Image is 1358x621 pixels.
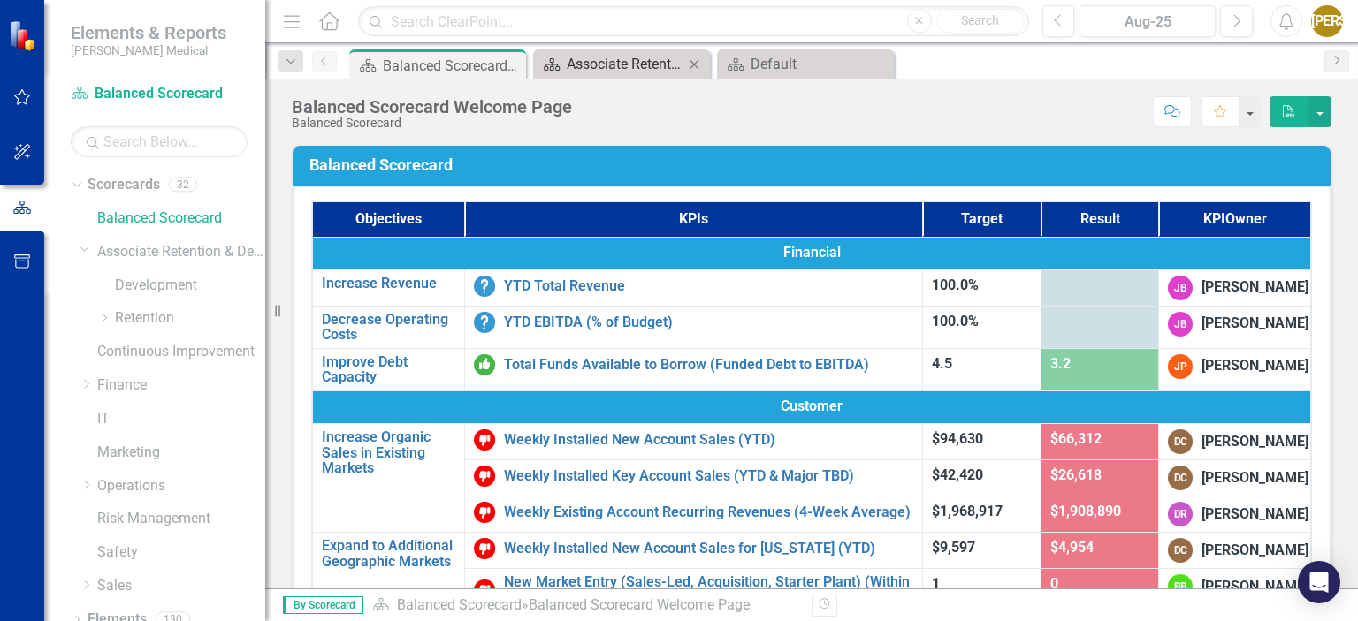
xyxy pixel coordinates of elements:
div: BB [1168,574,1193,599]
button: Search [936,9,1025,34]
span: Search [961,13,999,27]
img: Below Target [474,502,495,523]
div: [PERSON_NAME] [1202,541,1308,561]
a: Safety [97,542,265,563]
div: » [372,595,798,616]
span: 100.0% [932,276,979,293]
div: [PERSON_NAME] [1202,504,1308,525]
a: Development [115,276,265,296]
span: 0 [1050,575,1058,592]
a: Default [721,53,889,75]
a: Total Funds Available to Borrow (Funded Debt to EBITDA) [504,357,913,373]
button: [PERSON_NAME] [1311,5,1343,37]
div: [PERSON_NAME] [1202,432,1308,452]
img: Below Target [474,538,495,559]
img: ClearPoint Strategy [9,19,40,50]
div: DC [1168,429,1193,454]
a: Continuous Improvement [97,342,265,362]
a: Weekly Installed Key Account Sales (YTD & Major TBD) [504,468,913,484]
a: Weekly Existing Account Recurring Revenues (4-Week Average) [504,504,913,520]
img: No Information [474,312,495,333]
a: Risk Management [97,509,265,529]
button: Aug-25 [1080,5,1216,37]
div: Balanced Scorecard Welcome Page [292,97,572,117]
div: Balanced Scorecard Welcome Page [529,596,750,613]
span: 3.2 [1050,355,1071,372]
div: DR [1168,502,1193,526]
span: $26,618 [1050,466,1102,483]
span: 1 [932,575,940,592]
div: JB [1168,276,1193,300]
span: $42,420 [932,466,983,483]
span: Elements & Reports [71,22,226,43]
span: $1,968,917 [932,503,1003,519]
div: Balanced Scorecard Welcome Page [383,55,522,77]
div: JB [1168,312,1193,337]
a: Increase Organic Sales in Existing Markets [322,429,455,476]
a: Sales [97,576,265,596]
div: Balanced Scorecard [292,117,572,130]
div: [PERSON_NAME] [1202,577,1308,597]
a: Scorecards [88,175,160,195]
span: 4.5 [932,355,952,372]
img: Below Target [474,466,495,487]
input: Search Below... [71,126,248,157]
span: 100.0% [932,313,979,329]
div: Open Intercom Messenger [1298,561,1340,603]
a: Retention [115,308,265,329]
div: Aug-25 [1086,11,1209,33]
a: Decrease Operating Costs [322,312,455,343]
div: [PERSON_NAME] [1202,356,1308,376]
div: Associate Retention [567,53,683,75]
a: Expand to Additional Geographic Markets [322,538,455,569]
a: YTD Total Revenue [504,278,913,294]
a: Associate Retention & Development [97,242,265,262]
div: JP [1168,354,1193,379]
span: $94,630 [932,430,983,447]
a: Marketing [97,443,265,463]
h3: Balanced Scorecard [309,156,1320,174]
img: Below Target [474,579,495,601]
span: Financial [322,243,1301,263]
input: Search ClearPoint... [358,6,1028,37]
a: Weekly Installed New Account Sales (YTD) [504,432,913,448]
a: Weekly Installed New Account Sales for [US_STATE] (YTD) [504,541,913,557]
img: Below Target [474,429,495,451]
a: Improve Debt Capacity [322,354,455,385]
span: $9,597 [932,539,975,556]
a: Balanced Scorecard [71,84,248,104]
span: $66,312 [1050,430,1102,447]
div: 32 [169,178,197,193]
div: [PERSON_NAME] [1202,468,1308,488]
a: IT [97,409,265,429]
div: DC [1168,538,1193,563]
a: Associate Retention [538,53,683,75]
div: DC [1168,466,1193,490]
a: Operations [97,476,265,496]
img: No Information [474,276,495,297]
div: [PERSON_NAME] [1202,277,1308,298]
span: $4,954 [1050,539,1094,556]
span: Customer [322,397,1301,417]
div: [PERSON_NAME] [1202,314,1308,334]
a: Increase Revenue [322,276,455,292]
a: Balanced Scorecard [397,596,522,613]
span: By Scorecard [283,596,363,614]
img: On or Above Target [474,354,495,375]
a: Finance [97,375,265,396]
a: Balanced Scorecard [97,208,265,229]
a: YTD EBITDA (% of Budget) [504,314,913,330]
small: [PERSON_NAME] Medical [71,43,226,57]
div: Default [751,53,889,75]
span: $1,908,890 [1050,503,1121,519]
a: New Market Entry (Sales-Led, Acquisition, Starter Plant) (Within Last 12 Months) [504,574,913,605]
